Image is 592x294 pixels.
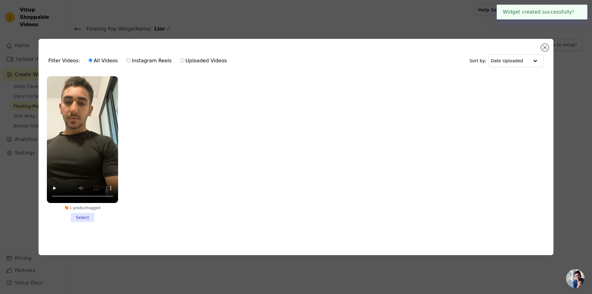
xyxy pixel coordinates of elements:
div: Filter Videos: [48,54,230,68]
label: Uploaded Videos [180,57,227,65]
label: All Videos [88,57,118,65]
button: Close [574,8,581,16]
button: Close modal [541,44,549,51]
div: 1 product tagged [47,205,118,210]
div: Sort by: [470,54,544,67]
div: פתח צ'אט [566,269,585,288]
div: Widget created successfully! [497,5,587,19]
label: Instagram Reels [126,57,172,65]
